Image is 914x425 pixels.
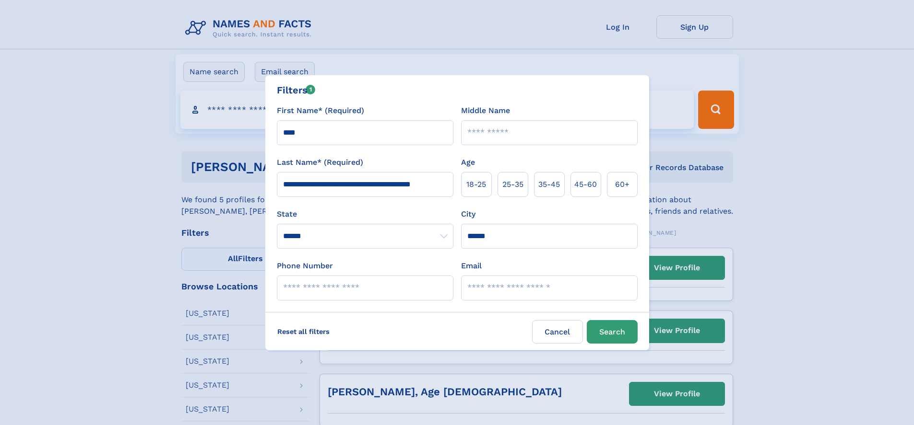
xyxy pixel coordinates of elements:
[277,105,364,116] label: First Name* (Required)
[461,157,475,168] label: Age
[461,208,475,220] label: City
[277,83,316,97] div: Filters
[615,179,629,190] span: 60+
[271,320,336,343] label: Reset all filters
[461,260,482,272] label: Email
[277,208,453,220] label: State
[277,260,333,272] label: Phone Number
[587,320,638,344] button: Search
[532,320,583,344] label: Cancel
[461,105,510,116] label: Middle Name
[277,157,363,168] label: Last Name* (Required)
[574,179,597,190] span: 45‑60
[538,179,560,190] span: 35‑45
[466,179,486,190] span: 18‑25
[502,179,523,190] span: 25‑35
